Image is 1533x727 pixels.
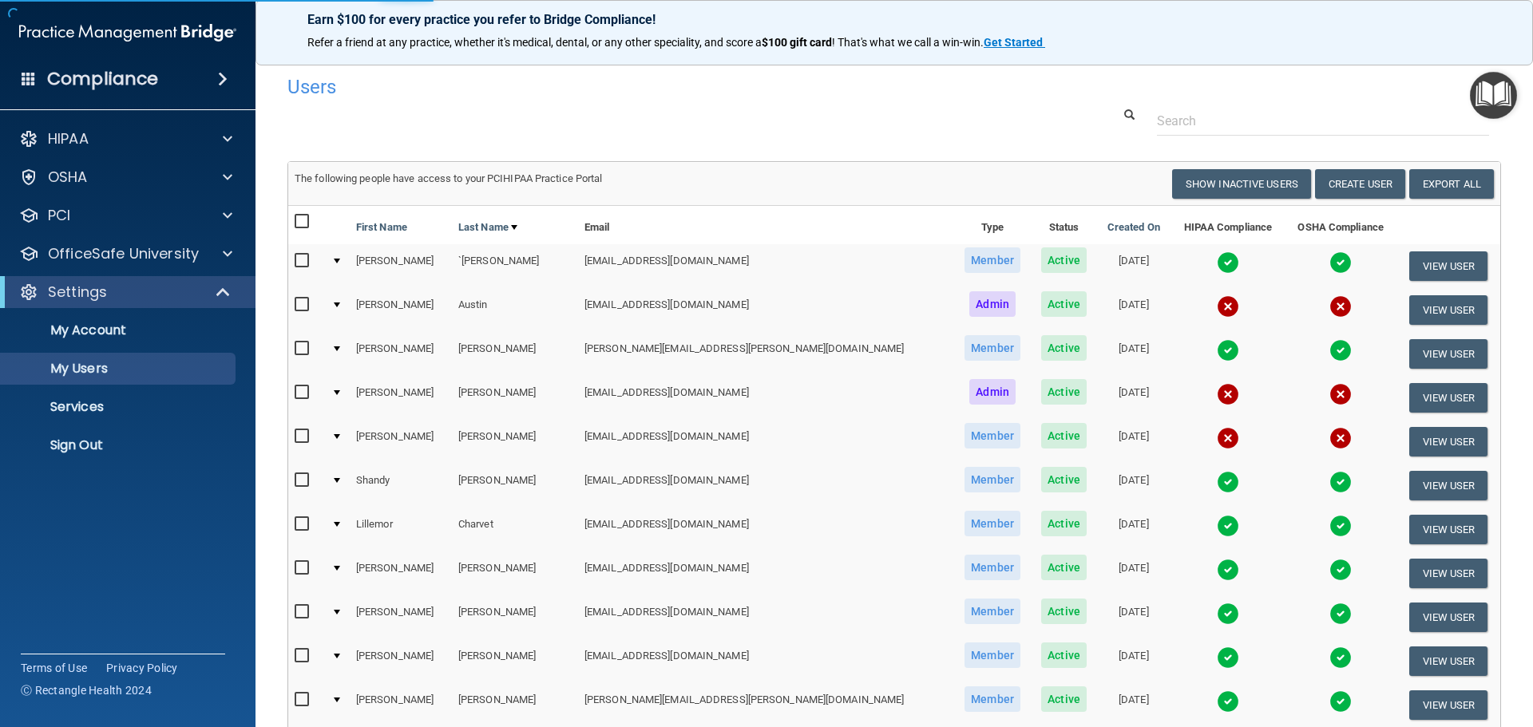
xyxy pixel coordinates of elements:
td: [DATE] [1097,551,1171,595]
td: [DATE] [1097,639,1171,683]
td: Charvet [452,508,578,551]
a: Export All [1409,169,1494,199]
td: [DATE] [1097,420,1171,464]
span: Active [1041,686,1087,712]
a: OfficeSafe University [19,244,232,263]
p: Settings [48,283,107,302]
p: My Account [10,322,228,338]
td: [PERSON_NAME] [350,595,452,639]
p: Sign Out [10,437,228,453]
button: Create User [1315,169,1405,199]
span: Active [1041,555,1087,580]
span: The following people have access to your PCIHIPAA Practice Portal [295,172,603,184]
img: PMB logo [19,17,236,49]
td: [PERSON_NAME] [452,683,578,727]
input: Search [1157,106,1489,136]
td: [EMAIL_ADDRESS][DOMAIN_NAME] [578,288,954,332]
img: tick.e7d51cea.svg [1217,603,1239,625]
a: Privacy Policy [106,660,178,676]
img: tick.e7d51cea.svg [1217,559,1239,581]
a: Terms of Use [21,660,87,676]
p: PCI [48,206,70,225]
th: OSHA Compliance [1285,206,1396,244]
span: Admin [969,291,1016,317]
td: [PERSON_NAME] [452,639,578,683]
th: Type [954,206,1032,244]
td: [DATE] [1097,376,1171,420]
img: cross.ca9f0e7f.svg [1329,383,1352,405]
td: [DATE] [1097,288,1171,332]
td: [EMAIL_ADDRESS][DOMAIN_NAME] [578,376,954,420]
td: [DATE] [1097,244,1171,288]
span: Active [1041,247,1087,273]
button: Show Inactive Users [1172,169,1311,199]
img: tick.e7d51cea.svg [1329,251,1352,274]
a: PCI [19,206,232,225]
span: Active [1041,379,1087,405]
span: Member [965,335,1020,361]
button: View User [1409,515,1488,544]
a: Created On [1107,218,1160,237]
button: View User [1409,690,1488,720]
td: [PERSON_NAME] [350,288,452,332]
span: Member [965,599,1020,624]
strong: Get Started [984,36,1043,49]
img: cross.ca9f0e7f.svg [1217,383,1239,405]
a: First Name [356,218,407,237]
td: [EMAIL_ADDRESS][DOMAIN_NAME] [578,595,954,639]
td: [PERSON_NAME] [350,244,452,288]
td: [PERSON_NAME] [452,332,578,376]
span: Member [965,642,1020,668]
button: View User [1409,251,1488,281]
p: OfficeSafe University [48,244,199,263]
img: tick.e7d51cea.svg [1217,339,1239,362]
img: tick.e7d51cea.svg [1329,515,1352,537]
td: [EMAIL_ADDRESS][DOMAIN_NAME] [578,508,954,551]
td: [PERSON_NAME][EMAIL_ADDRESS][PERSON_NAME][DOMAIN_NAME] [578,683,954,727]
td: [PERSON_NAME] [452,420,578,464]
img: cross.ca9f0e7f.svg [1217,295,1239,318]
td: [EMAIL_ADDRESS][DOMAIN_NAME] [578,464,954,508]
a: Settings [19,283,232,302]
td: [PERSON_NAME] [350,639,452,683]
p: Services [10,399,228,415]
span: Member [965,467,1020,492]
td: Shandy [350,464,452,508]
a: Last Name [458,218,517,237]
button: View User [1409,295,1488,325]
button: View User [1409,339,1488,369]
td: [PERSON_NAME] [350,551,452,595]
button: View User [1409,383,1488,413]
td: [PERSON_NAME] [350,332,452,376]
td: `[PERSON_NAME] [452,244,578,288]
strong: $100 gift card [762,36,832,49]
img: tick.e7d51cea.svg [1217,251,1239,274]
span: Refer a friend at any practice, whether it's medical, dental, or any other speciality, and score a [307,36,762,49]
td: [EMAIL_ADDRESS][DOMAIN_NAME] [578,639,954,683]
td: [DATE] [1097,683,1171,727]
button: View User [1409,471,1488,500]
th: Status [1031,206,1096,244]
img: tick.e7d51cea.svg [1329,603,1352,625]
img: tick.e7d51cea.svg [1217,690,1239,713]
button: View User [1409,427,1488,456]
td: [PERSON_NAME] [452,595,578,639]
img: tick.e7d51cea.svg [1329,646,1352,669]
td: [PERSON_NAME] [452,551,578,595]
img: tick.e7d51cea.svg [1329,559,1352,581]
img: cross.ca9f0e7f.svg [1329,427,1352,449]
span: Active [1041,291,1087,317]
td: [PERSON_NAME] [452,376,578,420]
span: Admin [969,379,1016,405]
button: View User [1409,646,1488,676]
button: View User [1409,603,1488,632]
span: ! That's what we call a win-win. [832,36,984,49]
p: HIPAA [48,129,89,148]
td: [PERSON_NAME] [350,376,452,420]
td: [PERSON_NAME] [350,420,452,464]
a: Get Started [984,36,1045,49]
td: [DATE] [1097,508,1171,551]
p: My Users [10,361,228,377]
img: tick.e7d51cea.svg [1217,515,1239,537]
button: View User [1409,559,1488,588]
